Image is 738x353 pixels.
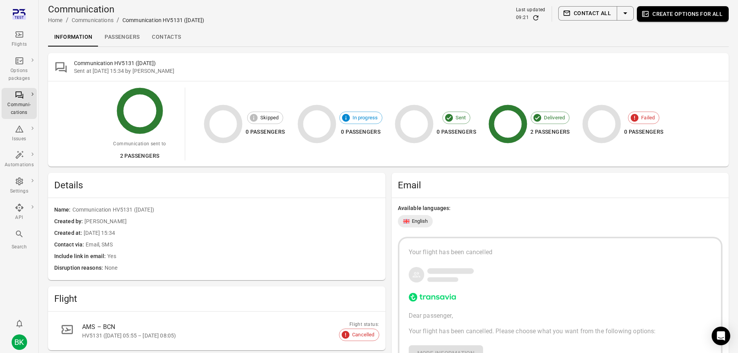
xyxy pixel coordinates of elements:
[74,67,723,75] div: Sent at [DATE] 15:34 by [PERSON_NAME]
[72,206,379,214] span: Communication HV5131 ([DATE])
[66,15,69,25] li: /
[409,293,456,302] img: Company logo
[48,17,63,23] a: Home
[54,206,72,214] span: Name
[72,17,114,23] a: Communications
[9,331,30,353] button: Bela Kanchan
[98,28,146,46] a: Passengers
[2,148,37,171] a: Automations
[122,16,204,24] div: Communication HV5131 ([DATE])
[54,241,86,249] span: Contact via
[48,28,98,46] a: Information
[398,179,723,191] h2: Email
[48,15,204,25] nav: Breadcrumbs
[451,114,470,122] span: Sent
[2,174,37,198] a: Settings
[348,114,382,122] span: In progress
[5,243,34,251] div: Search
[12,316,27,331] button: Notifications
[54,229,84,238] span: Created at
[107,252,379,261] span: Yes
[54,252,107,261] span: Include link in email
[54,217,84,226] span: Created by
[54,179,379,191] span: Details
[5,135,34,143] div: Issues
[637,6,729,22] button: Create options for all
[54,318,379,344] a: AMS – BCNHV5131 ([DATE] 05:55 – [DATE] 08:05)
[409,327,712,336] p: Your flight has been cancelled. Please choose what you want from the following options:
[146,28,187,46] a: Contacts
[84,217,379,226] span: [PERSON_NAME]
[5,101,34,117] div: Communi-cations
[516,14,529,22] div: 09:21
[617,6,634,21] button: Select action
[398,204,723,212] div: Available languages:
[348,331,378,339] span: Cancelled
[54,293,379,305] h2: Flight
[5,41,34,48] div: Flights
[2,227,37,253] button: Search
[5,67,34,83] div: Options packages
[2,28,37,51] a: Flights
[5,161,34,169] div: Automations
[2,122,37,145] a: Issues
[84,229,379,238] span: [DATE] 15:34
[398,215,433,227] div: English
[437,127,476,137] div: 0 passengers
[558,6,617,21] button: Contact all
[339,127,383,137] div: 0 passengers
[516,6,545,14] div: Last updated
[48,3,204,15] h1: Communication
[532,14,540,22] button: Refresh data
[412,217,428,225] span: English
[113,151,166,161] div: 2 passengers
[86,241,379,249] span: Email, SMS
[54,264,105,272] span: Disruption reasons
[113,140,166,148] div: Communication sent to
[2,88,37,119] a: Communi-cations
[12,334,27,350] div: BK
[637,114,659,122] span: Failed
[82,332,361,339] div: HV5131 ([DATE] 05:55 – [DATE] 08:05)
[558,6,634,21] div: Split button
[409,311,712,320] p: Dear passenger,
[339,321,379,329] div: Flight status:
[256,114,283,122] span: Skipped
[5,214,34,222] div: API
[540,114,569,122] span: Delivered
[82,322,361,332] div: AMS – BCN
[105,264,379,272] span: None
[117,15,119,25] li: /
[624,127,664,137] div: 0 passengers
[246,127,285,137] div: 0 passengers
[5,188,34,195] div: Settings
[530,127,570,137] div: 2 passengers
[48,28,729,46] div: Local navigation
[2,201,37,224] a: API
[409,248,712,257] div: Your flight has been cancelled
[712,327,730,345] div: Open Intercom Messenger
[74,59,723,67] h2: Communication HV5131 ([DATE])
[2,54,37,85] a: Options packages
